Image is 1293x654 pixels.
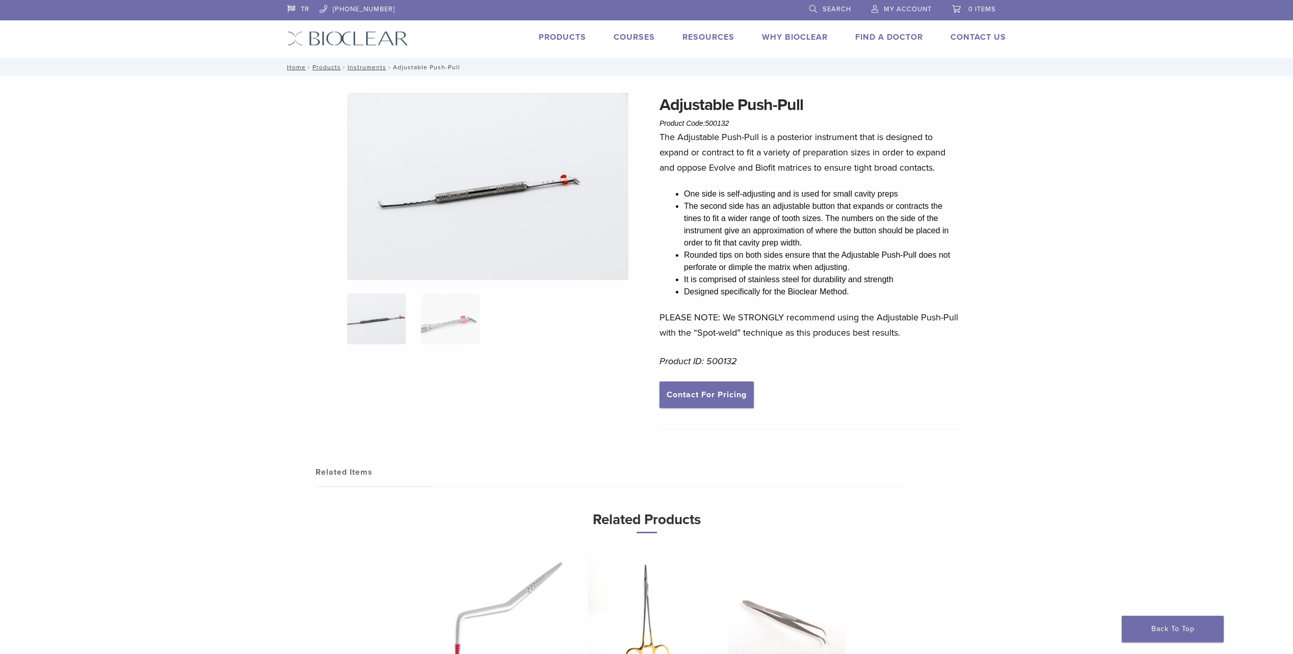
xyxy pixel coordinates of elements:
[684,189,898,198] span: One side is self-adjusting and is used for small cavity preps
[287,31,408,46] img: Bioclear
[386,65,393,70] span: /
[284,64,306,71] a: Home
[884,5,932,13] span: My Account
[347,93,628,280] img: IMG_0024
[684,275,893,284] span: It is comprised of stainless steel for durability and strength
[684,251,950,271] span: Rounded tips on both sides ensure that the Adjustable Push-Pull does not perforate or dimple the ...
[659,356,737,367] em: Product ID: 500132
[659,381,754,408] a: Contact For Pricing
[823,5,851,13] span: Search
[762,32,828,42] a: Why Bioclear
[659,131,945,173] span: The Adjustable Push-Pull is a posterior instrument that is designed to expand or contract to fit ...
[684,202,948,247] span: The second side has an adjustable button that expands or contracts the tines to fit a wider range...
[374,507,919,533] h3: Related Products
[421,293,480,344] img: Adjustable Push-Pull - Image 2
[968,5,996,13] span: 0 items
[684,287,849,296] span: Designed specifically for the Bioclear Method.
[614,32,655,42] a: Courses
[347,293,406,344] img: IMG_0024-324x324.jpg
[659,312,958,338] span: PLEASE NOTE: We STRONGLY recommend using the Adjustable Push-Pull with the “Spot-weld” technique ...
[659,93,959,117] h1: Adjustable Push-Pull
[1122,616,1224,642] a: Back To Top
[315,458,433,486] a: Related Items
[348,64,386,71] a: Instruments
[312,64,341,71] a: Products
[855,32,923,42] a: Find A Doctor
[682,32,734,42] a: Resources
[705,119,729,127] span: 500132
[341,65,348,70] span: /
[306,65,312,70] span: /
[659,119,729,127] span: Product Code:
[280,58,1014,76] nav: Adjustable Push-Pull
[539,32,586,42] a: Products
[951,32,1006,42] a: Contact Us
